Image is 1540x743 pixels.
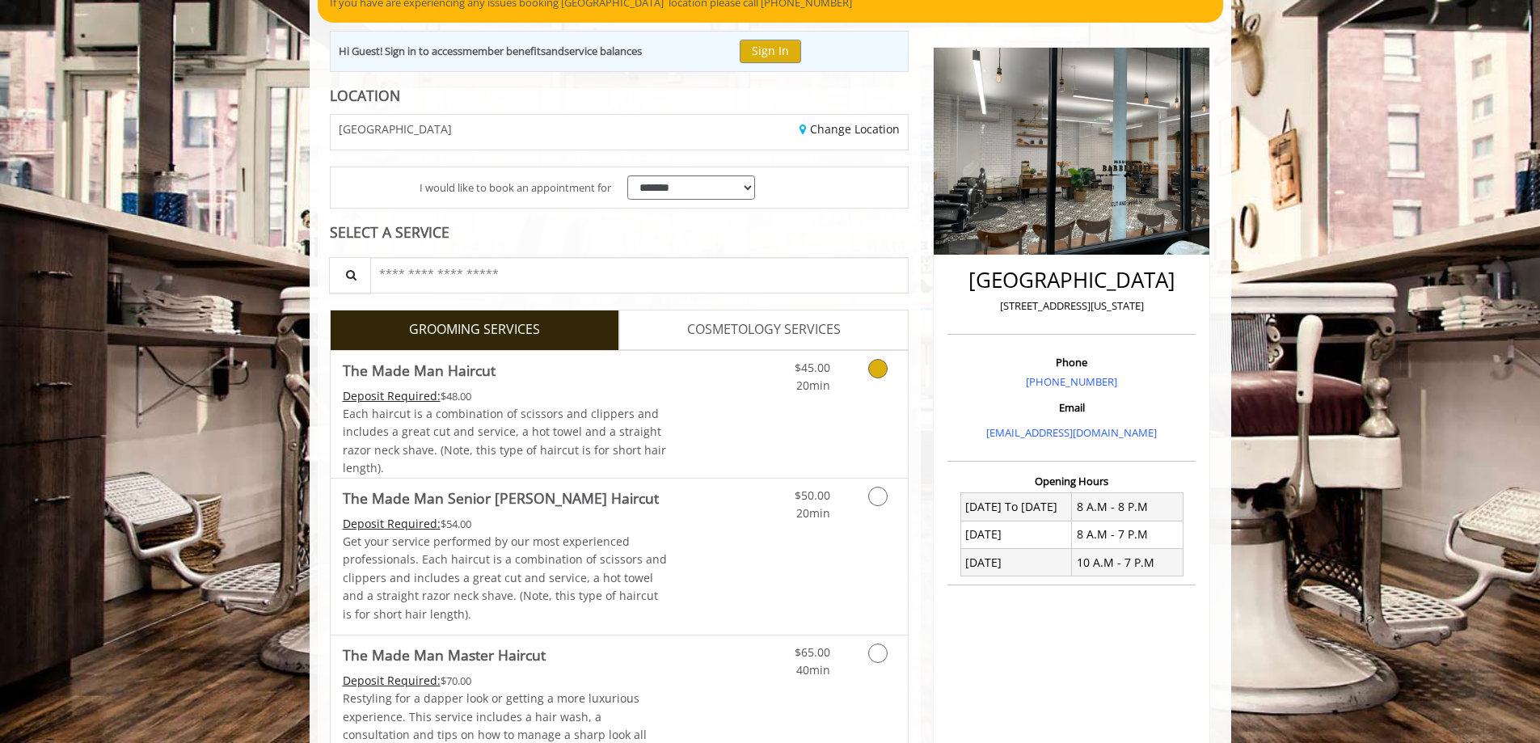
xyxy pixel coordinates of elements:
[339,123,452,135] span: [GEOGRAPHIC_DATA]
[796,662,830,678] span: 40min
[564,44,642,58] b: service balances
[687,319,841,340] span: COSMETOLOGY SERVICES
[420,179,611,196] span: I would like to book an appointment for
[951,268,1192,292] h2: [GEOGRAPHIC_DATA]
[795,644,830,660] span: $65.00
[343,388,441,403] span: This service needs some Advance to be paid before we block your appointment
[796,505,830,521] span: 20min
[343,515,668,533] div: $54.00
[951,402,1192,413] h3: Email
[800,121,900,137] a: Change Location
[343,387,668,405] div: $48.00
[1072,521,1183,548] td: 8 A.M - 7 P.M
[343,359,496,382] b: The Made Man Haircut
[960,493,1072,521] td: [DATE] To [DATE]
[796,378,830,393] span: 20min
[343,406,666,475] span: Each haircut is a combination of scissors and clippers and includes a great cut and service, a ho...
[947,475,1196,487] h3: Opening Hours
[343,644,546,666] b: The Made Man Master Haircut
[951,298,1192,315] p: [STREET_ADDRESS][US_STATE]
[343,516,441,531] span: This service needs some Advance to be paid before we block your appointment
[960,549,1072,576] td: [DATE]
[1026,374,1117,389] a: [PHONE_NUMBER]
[986,425,1157,440] a: [EMAIL_ADDRESS][DOMAIN_NAME]
[1072,493,1183,521] td: 8 A.M - 8 P.M
[1072,549,1183,576] td: 10 A.M - 7 P.M
[795,488,830,503] span: $50.00
[329,257,371,293] button: Service Search
[795,360,830,375] span: $45.00
[343,672,668,690] div: $70.00
[740,40,801,63] button: Sign In
[951,357,1192,368] h3: Phone
[960,521,1072,548] td: [DATE]
[330,225,909,240] div: SELECT A SERVICE
[343,533,668,623] p: Get your service performed by our most experienced professionals. Each haircut is a combination o...
[339,43,642,60] div: Hi Guest! Sign in to access and
[343,487,659,509] b: The Made Man Senior [PERSON_NAME] Haircut
[330,86,400,105] b: LOCATION
[343,673,441,688] span: This service needs some Advance to be paid before we block your appointment
[409,319,540,340] span: GROOMING SERVICES
[462,44,546,58] b: member benefits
